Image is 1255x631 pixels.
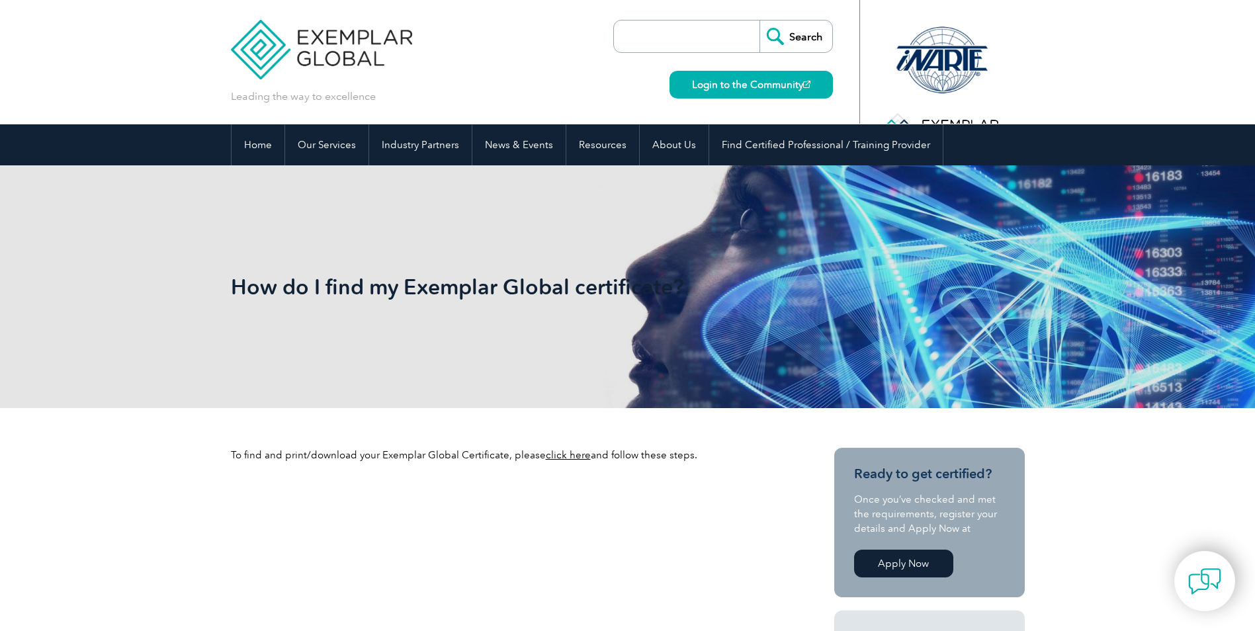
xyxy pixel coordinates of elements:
[854,466,1005,482] h3: Ready to get certified?
[285,124,368,165] a: Our Services
[231,89,376,104] p: Leading the way to excellence
[232,124,284,165] a: Home
[472,124,566,165] a: News & Events
[231,274,739,300] h1: How do I find my Exemplar Global certificate?
[566,124,639,165] a: Resources
[670,71,833,99] a: Login to the Community
[231,448,787,462] p: To find and print/download your Exemplar Global Certificate, please and follow these steps.
[759,21,832,52] input: Search
[369,124,472,165] a: Industry Partners
[546,449,591,461] a: click here
[709,124,943,165] a: Find Certified Professional / Training Provider
[803,81,810,88] img: open_square.png
[1188,565,1221,598] img: contact-chat.png
[854,550,953,577] a: Apply Now
[854,492,1005,536] p: Once you’ve checked and met the requirements, register your details and Apply Now at
[640,124,709,165] a: About Us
